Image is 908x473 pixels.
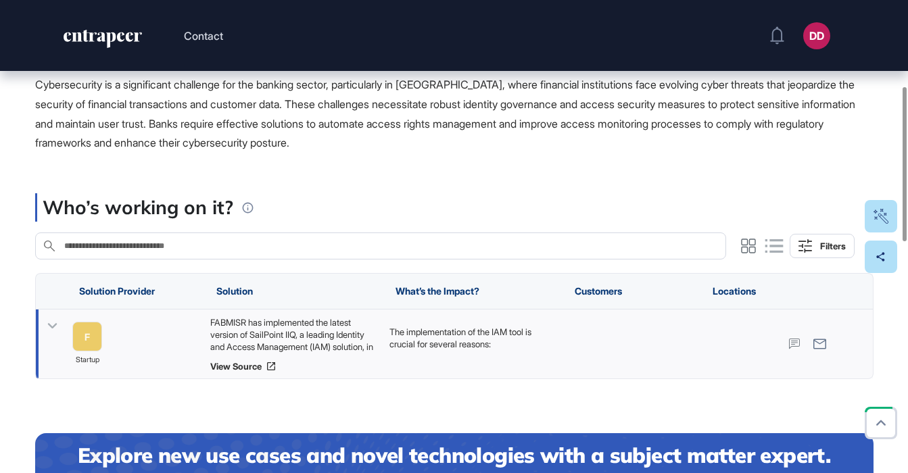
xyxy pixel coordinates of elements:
[85,332,90,342] div: F
[575,286,622,297] span: Customers
[43,193,233,222] p: Who’s working on it?
[79,286,155,297] span: Solution Provider
[396,286,479,297] span: What’s the Impact?
[803,22,830,49] button: DD
[72,322,102,351] a: F
[389,326,554,350] p: The implementation of the IAM tool is crucial for several reasons:
[402,362,479,373] strong: Enhanced Security
[184,27,223,45] button: Contact
[35,78,855,149] span: Cybersecurity is a significant challenge for the banking sector, particularly in [GEOGRAPHIC_DATA...
[402,362,554,423] li: : By automating access rights management, the bank can better protect sensitive customer data and...
[210,361,375,372] a: View Source
[216,286,253,297] span: Solution
[790,234,855,258] button: Filters
[820,241,846,251] div: Filters
[210,316,375,353] div: FABMISR has implemented the latest version of SailPoint IIQ, a leading Identity and Access Manage...
[78,441,830,470] h4: Explore new use cases and novel technologies with a subject matter expert.
[713,286,756,297] span: Locations
[62,30,143,53] a: entrapeer-logo
[75,354,99,366] span: startup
